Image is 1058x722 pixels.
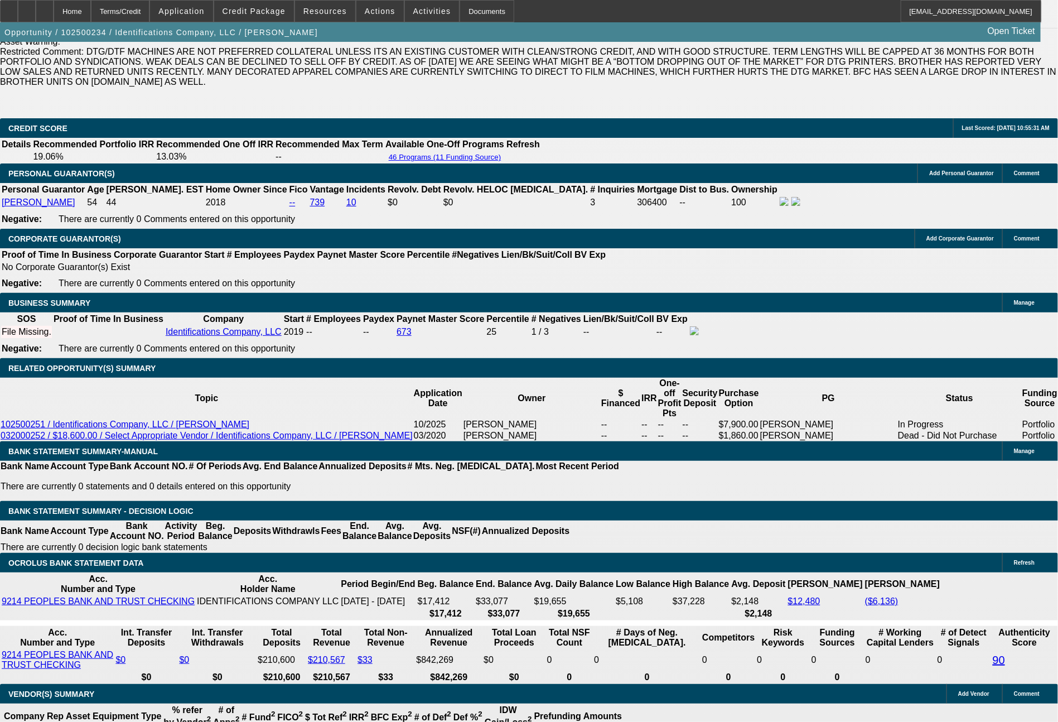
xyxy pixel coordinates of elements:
span: CREDIT SCORE [8,124,67,133]
td: [DATE] - [DATE] [340,596,416,607]
th: Withdrawls [272,521,320,542]
th: Recommended Portfolio IRR [32,139,154,150]
td: $7,900.00 [718,419,760,430]
td: $1,860.00 [718,430,760,441]
th: Authenticity Score [992,627,1057,648]
th: Most Recent Period [535,461,620,472]
span: CORPORATE GUARANTOR(S) [8,234,121,243]
th: Proof of Time In Business [53,314,164,325]
span: RELATED OPPORTUNITY(S) SUMMARY [8,364,156,373]
td: -- [601,430,641,441]
th: Avg. Deposits [413,521,452,542]
th: Available One-Off Programs [385,139,505,150]
th: End. Balance [342,521,377,542]
th: Annualized Revenue [416,627,482,648]
button: Actions [356,1,404,22]
td: IDENTIFICATIONS COMPANY LLC [196,596,339,607]
th: Deposits [233,521,272,542]
a: 739 [310,198,325,207]
a: $0 [115,655,125,665]
b: Dist to Bus. [680,185,730,194]
th: $210,600 [257,672,306,683]
th: $842,269 [416,672,482,683]
th: Funding Source [1022,378,1058,419]
th: Account Type [50,521,109,542]
td: 3 [590,196,635,209]
th: Recommended Max Term [275,139,384,150]
span: Comment [1014,235,1040,242]
button: Application [150,1,212,22]
th: End. Balance [475,574,532,595]
div: File Missing. [2,327,51,337]
b: Home Owner Since [206,185,287,194]
a: 032000252 / $18,600.00 / Select Appropriate Vendor / Identifications Company, LLC / [PERSON_NAME] [1,431,413,440]
b: #Negatives [452,250,500,259]
td: [PERSON_NAME] [760,430,897,441]
img: facebook-icon.png [780,197,789,206]
th: # Mts. Neg. [MEDICAL_DATA]. [407,461,535,472]
th: $2,148 [731,608,786,619]
td: $37,228 [672,596,730,607]
th: Competitors [702,627,755,648]
a: $33 [358,655,373,665]
td: -- [658,430,682,441]
b: Percentile [487,314,529,324]
td: -- [682,419,718,430]
th: Low Balance [615,574,671,595]
th: Int. Transfer Withdrawals [179,627,257,648]
th: Annualized Deposits [481,521,570,542]
b: Prefunding Amounts [534,711,622,721]
sup: 2 [447,710,451,719]
span: OCROLUS BANK STATEMENT DATA [8,559,143,567]
th: Avg. Balance [377,521,412,542]
a: 9214 PEOPLES BANK AND TRUST CHECKING [2,650,113,670]
th: $0 [483,672,545,683]
span: Add Vendor [958,691,989,697]
th: Status [897,378,1022,419]
b: Rep [47,711,64,721]
b: Percentile [407,250,450,259]
b: Paynet Master Score [397,314,484,324]
button: Activities [405,1,460,22]
span: Comment [1014,691,1040,697]
td: $0 [387,196,442,209]
span: Opportunity / 102500234 / Identifications Company, LLC / [PERSON_NAME] [4,28,318,37]
sup: 2 [408,710,412,719]
th: $ Financed [601,378,641,419]
b: # Employees [227,250,282,259]
b: Paydex [284,250,315,259]
td: -- [641,430,658,441]
td: -- [656,326,688,338]
th: 0 [811,672,864,683]
span: Add Corporate Guarantor [926,235,994,242]
th: # Days of Neg. [MEDICAL_DATA]. [593,627,700,648]
span: Refresh [1014,560,1035,566]
a: 9214 PEOPLES BANK AND TRUST CHECKING [2,596,195,606]
span: There are currently 0 Comments entered on this opportunity [59,344,295,353]
b: # of Def [414,713,451,722]
span: 0 [866,655,871,665]
th: Security Deposit [682,378,718,419]
span: Comment [1014,170,1040,176]
td: No Corporate Guarantor(s) Exist [1,262,611,273]
th: 0 [547,672,593,683]
b: FICO [278,713,303,722]
div: 1 / 3 [532,327,581,337]
div: $842,269 [416,655,481,665]
button: 46 Programs (11 Funding Source) [385,152,505,162]
span: Activities [413,7,451,16]
span: BUSINESS SUMMARY [8,299,90,307]
b: $ Tot Ref [305,713,347,722]
td: -- [641,419,658,430]
b: Start [284,314,304,324]
td: -- [363,326,395,338]
th: $17,412 [417,608,474,619]
a: -- [289,198,296,207]
td: $210,600 [257,649,306,671]
b: Fico [289,185,308,194]
td: -- [682,430,718,441]
td: 19.06% [32,151,154,162]
span: Credit Package [223,7,286,16]
b: # Negatives [532,314,581,324]
a: 102500251 / Identifications Company, LLC / [PERSON_NAME] [1,420,249,429]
